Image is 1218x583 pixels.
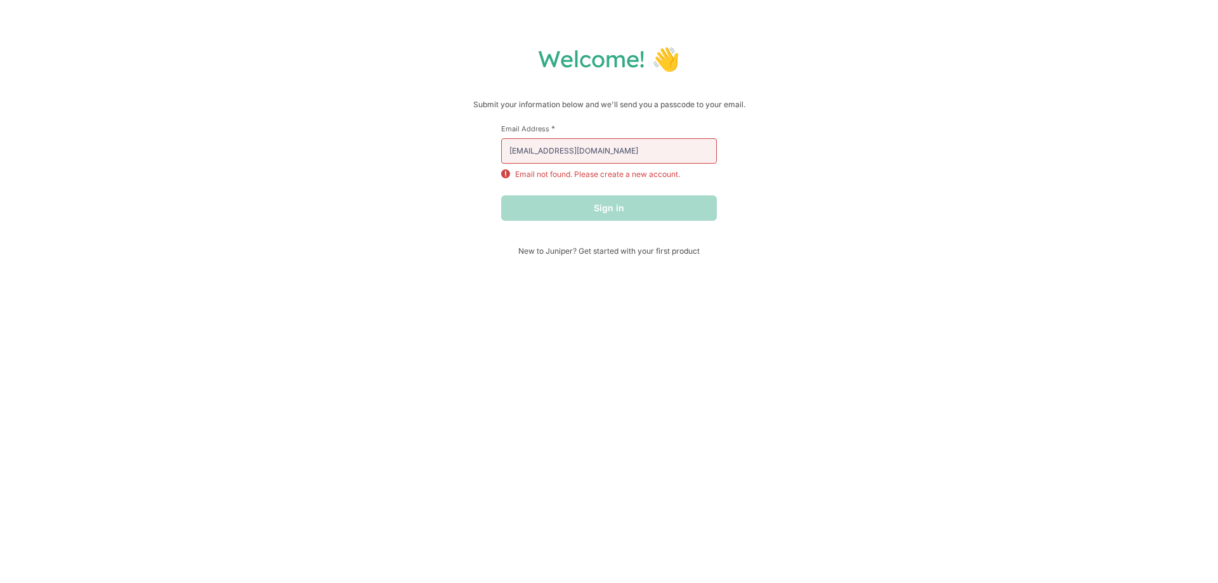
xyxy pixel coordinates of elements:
input: email@example.com [501,138,717,164]
p: Email not found. Please create a new account. [515,169,680,180]
p: Submit your information below and we'll send you a passcode to your email. [13,98,1205,111]
span: This field is required. [551,124,555,133]
h1: Welcome! 👋 [13,44,1205,73]
label: Email Address [501,124,717,133]
span: New to Juniper? Get started with your first product [501,246,717,256]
